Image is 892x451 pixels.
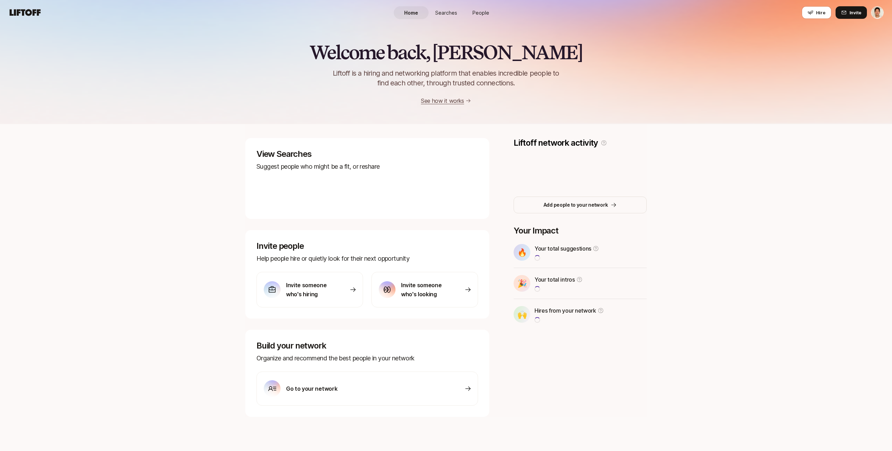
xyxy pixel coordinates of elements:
p: Go to your network [286,384,337,393]
span: Home [404,9,418,16]
span: Invite [849,9,861,16]
p: Liftoff network activity [514,138,598,148]
a: Searches [429,6,463,19]
p: View Searches [256,149,478,159]
button: Add people to your network [514,197,647,213]
span: People [472,9,489,16]
p: Add people to your network [544,201,608,209]
p: Hires from your network [535,306,596,315]
p: Build your network [256,341,478,351]
img: Jeremy Chen [871,7,883,18]
h2: Welcome back, [PERSON_NAME] [309,42,582,63]
p: Your total intros [535,275,575,284]
p: Suggest people who might be a fit, or reshare [256,162,478,171]
div: 🔥 [514,244,530,261]
div: 🙌 [514,306,530,323]
div: 🎉 [514,275,530,292]
button: Hire [802,6,831,19]
a: See how it works [421,97,464,104]
p: Help people hire or quietly look for their next opportunity [256,254,478,263]
span: Searches [435,9,457,16]
p: Invite people [256,241,478,251]
a: People [463,6,498,19]
p: Invite someone who's hiring [286,281,335,299]
p: Your Impact [514,226,647,236]
button: Jeremy Chen [871,6,884,19]
span: Hire [816,9,825,16]
p: Invite someone who's looking [401,281,450,299]
a: Home [394,6,429,19]
p: Liftoff is a hiring and networking platform that enables incredible people to find each other, th... [321,68,571,88]
button: Invite [836,6,867,19]
p: Organize and recommend the best people in your network [256,353,478,363]
p: Your total suggestions [535,244,591,253]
